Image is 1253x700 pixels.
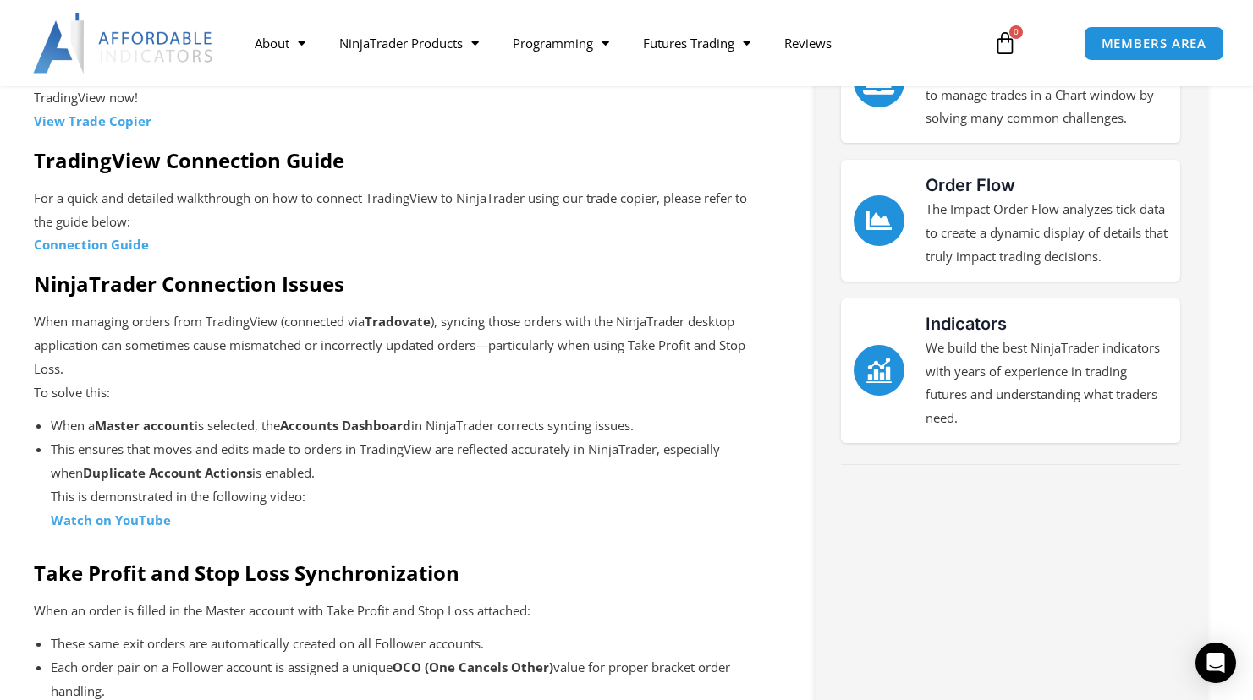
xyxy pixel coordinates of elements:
[926,175,1015,195] a: Order Flow
[95,417,195,434] strong: Master account
[767,24,849,63] a: Reviews
[968,19,1042,68] a: 0
[83,464,252,481] strong: Duplicate Account Actions
[280,417,411,434] strong: Accounts Dashboard
[34,270,344,298] strong: NinjaTrader Connection Issues
[854,195,904,246] a: Order Flow
[926,314,1007,334] a: Indicators
[34,236,149,253] a: Connection Guide
[238,24,977,63] nav: Menu
[238,24,322,63] a: About
[926,60,1168,131] p: The Enhanced Chart Trader makes it easy to manage trades in a Chart window by solving many common...
[34,559,459,587] strong: Take Profit and Stop Loss Synchronization
[34,599,756,623] p: When an order is filled in the Master account with Take Profit and Stop Loss attached:
[34,146,344,174] strong: TradingView Connection Guide
[1195,643,1236,683] div: Open Intercom Messenger
[1102,37,1207,50] span: MEMBERS AREA
[1009,25,1023,39] span: 0
[926,198,1168,269] p: The Impact Order Flow analyzes tick data to create a dynamic display of details that truly impact...
[34,187,756,258] p: For a quick and detailed walkthrough on how to connect TradingView to NinjaTrader using our trade...
[33,13,215,74] img: LogoAI | Affordable Indicators – NinjaTrader
[34,310,756,404] p: When managing orders from TradingView (connected via ), syncing those orders with the NinjaTrader...
[496,24,626,63] a: Programming
[51,632,739,656] li: These same exit orders are automatically created on all Follower accounts.
[51,511,171,528] a: Watch on YouTube
[51,414,739,438] li: When a is selected, the in NinjaTrader corrects syncing issues.
[854,345,904,396] a: Indicators
[51,438,739,532] li: This ensures that moves and edits made to orders in TradingView are reflected accurately in Ninja...
[626,24,767,63] a: Futures Trading
[365,313,431,330] strong: Tradovate
[926,336,1168,430] p: We build the best NinjaTrader indicators with years of experience in trading futures and understa...
[34,112,151,129] strong: View Trade Copier
[322,24,496,63] a: NinjaTrader Products
[1084,26,1225,61] a: MEMBERS AREA
[393,659,553,675] strong: OCO (One Cancels Other)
